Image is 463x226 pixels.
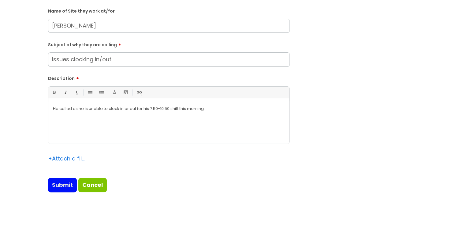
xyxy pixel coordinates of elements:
a: Back Color [122,89,129,96]
label: Name of Site they work at/for [48,7,290,14]
a: • Unordered List (Ctrl-Shift-7) [86,89,94,96]
a: 1. Ordered List (Ctrl-Shift-8) [97,89,105,96]
input: Submit [48,178,77,192]
p: He called as he is unable to clock in or out for his 7:50-10:50 shift this morning. [53,106,285,111]
label: Description [48,74,290,81]
a: Link [135,89,143,96]
a: Font Color [110,89,118,96]
a: Italic (Ctrl-I) [62,89,69,96]
a: Cancel [78,178,107,192]
label: Subject of why they are calling [48,40,290,47]
a: Bold (Ctrl-B) [50,89,58,96]
div: Attach a file [48,154,85,164]
a: Underline(Ctrl-U) [73,89,80,96]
